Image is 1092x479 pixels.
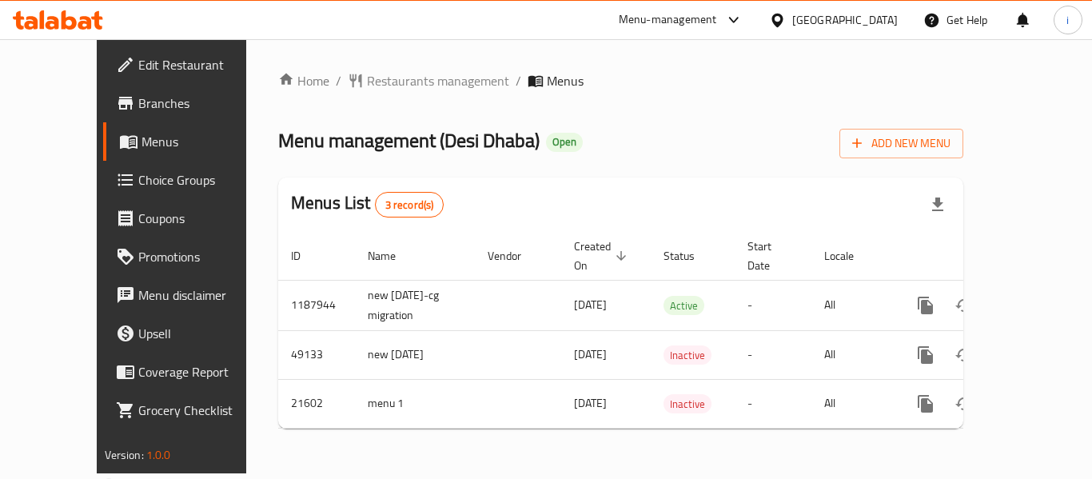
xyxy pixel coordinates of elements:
[945,286,983,325] button: Change Status
[824,246,875,265] span: Locale
[516,71,521,90] li: /
[138,285,266,305] span: Menu disclaimer
[664,395,711,413] span: Inactive
[664,297,704,315] span: Active
[664,246,715,265] span: Status
[376,198,444,213] span: 3 record(s)
[278,71,963,90] nav: breadcrumb
[945,336,983,374] button: Change Status
[291,191,444,218] h2: Menus List
[375,192,444,218] div: Total records count
[355,330,475,379] td: new [DATE]
[735,280,811,330] td: -
[138,94,266,113] span: Branches
[138,55,266,74] span: Edit Restaurant
[138,362,266,381] span: Coverage Report
[747,237,792,275] span: Start Date
[852,134,951,154] span: Add New Menu
[348,71,509,90] a: Restaurants management
[138,209,266,228] span: Coupons
[278,379,355,428] td: 21602
[105,445,144,465] span: Version:
[811,280,894,330] td: All
[574,294,607,315] span: [DATE]
[355,379,475,428] td: menu 1
[278,330,355,379] td: 49133
[355,280,475,330] td: new [DATE]-cg migration
[574,344,607,365] span: [DATE]
[103,276,279,314] a: Menu disclaimer
[146,445,171,465] span: 1.0.0
[735,379,811,428] td: -
[138,401,266,420] span: Grocery Checklist
[945,385,983,423] button: Change Status
[664,345,711,365] div: Inactive
[907,286,945,325] button: more
[138,170,266,190] span: Choice Groups
[103,122,279,161] a: Menus
[907,336,945,374] button: more
[1066,11,1069,29] span: i
[368,246,416,265] span: Name
[574,393,607,413] span: [DATE]
[103,353,279,391] a: Coverage Report
[546,135,583,149] span: Open
[488,246,542,265] span: Vendor
[547,71,584,90] span: Menus
[103,199,279,238] a: Coupons
[367,71,509,90] span: Restaurants management
[792,11,898,29] div: [GEOGRAPHIC_DATA]
[278,71,329,90] a: Home
[103,161,279,199] a: Choice Groups
[278,280,355,330] td: 1187944
[811,379,894,428] td: All
[138,324,266,343] span: Upsell
[278,232,1073,429] table: enhanced table
[574,237,632,275] span: Created On
[103,314,279,353] a: Upsell
[103,391,279,429] a: Grocery Checklist
[103,84,279,122] a: Branches
[735,330,811,379] td: -
[141,132,266,151] span: Menus
[919,186,957,224] div: Export file
[907,385,945,423] button: more
[619,10,717,30] div: Menu-management
[103,46,279,84] a: Edit Restaurant
[664,394,711,413] div: Inactive
[811,330,894,379] td: All
[664,346,711,365] span: Inactive
[546,133,583,152] div: Open
[103,238,279,276] a: Promotions
[839,129,963,158] button: Add New Menu
[278,122,540,158] span: Menu management ( Desi Dhaba )
[894,232,1073,281] th: Actions
[336,71,341,90] li: /
[291,246,321,265] span: ID
[138,247,266,266] span: Promotions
